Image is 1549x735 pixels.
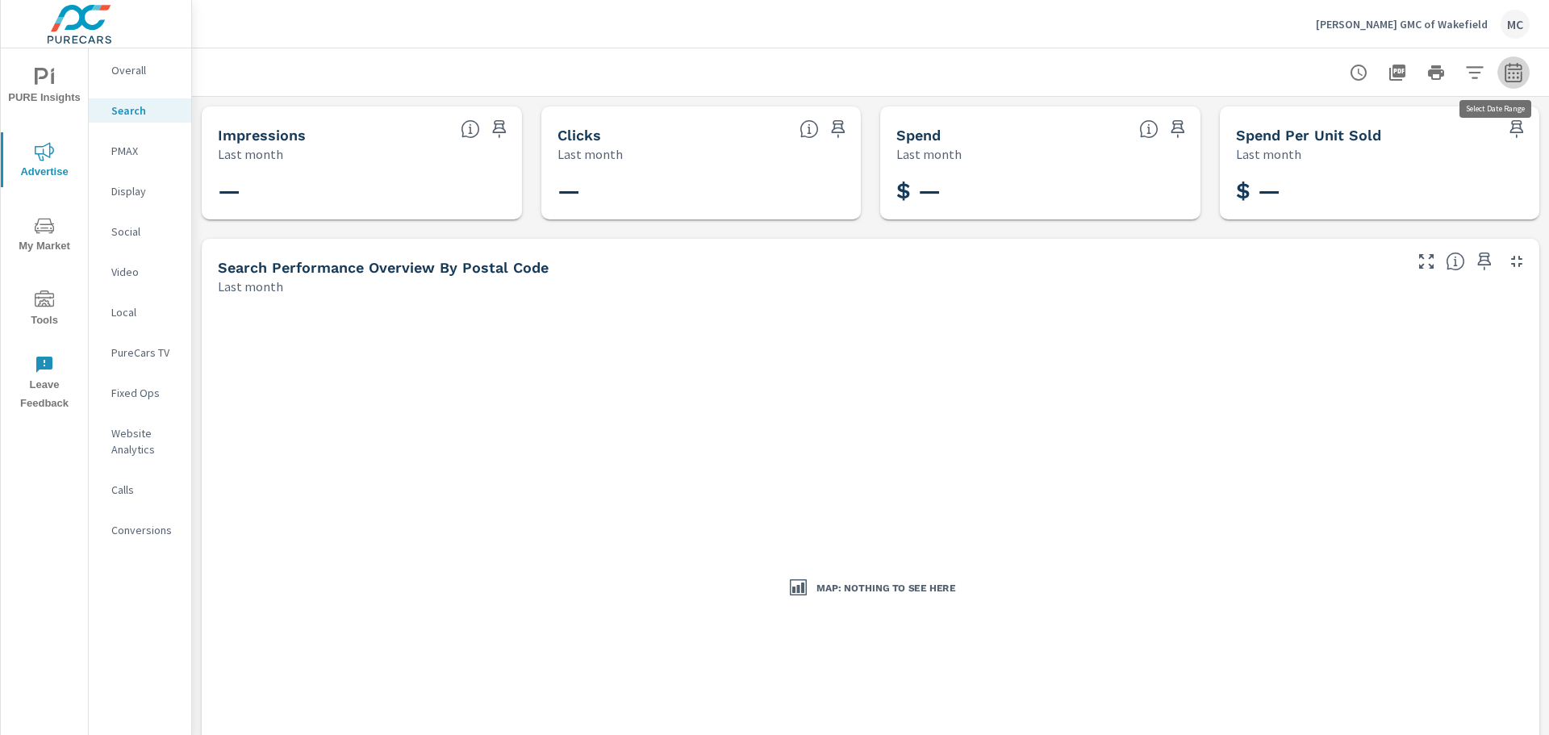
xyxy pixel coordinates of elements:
[89,518,191,542] div: Conversions
[89,300,191,324] div: Local
[218,144,283,164] p: Last month
[6,68,83,107] span: PURE Insights
[218,177,506,205] h3: —
[111,223,178,240] p: Social
[1501,10,1530,39] div: MC
[89,58,191,82] div: Overall
[557,177,845,205] h3: —
[218,127,306,144] h5: Impressions
[1504,248,1530,274] button: Minimize Widget
[111,522,178,538] p: Conversions
[89,139,191,163] div: PMAX
[1420,56,1452,89] button: Print Report
[896,144,962,164] p: Last month
[89,260,191,284] div: Video
[111,304,178,320] p: Local
[557,144,623,164] p: Last month
[486,116,512,142] span: Save this to your personalized report
[89,179,191,203] div: Display
[111,425,178,457] p: Website Analytics
[6,290,83,330] span: Tools
[557,127,601,144] h5: Clicks
[218,277,283,296] p: Last month
[6,216,83,256] span: My Market
[1,48,88,420] div: nav menu
[1381,56,1413,89] button: "Export Report to PDF"
[111,102,178,119] p: Search
[111,62,178,78] p: Overall
[89,478,191,502] div: Calls
[800,119,819,139] span: The number of times an ad was clicked by a consumer.
[89,219,191,244] div: Social
[1413,248,1439,274] button: Make Fullscreen
[111,345,178,361] p: PureCars TV
[6,142,83,182] span: Advertise
[111,482,178,498] p: Calls
[111,264,178,280] p: Video
[89,421,191,461] div: Website Analytics
[89,340,191,365] div: PureCars TV
[89,381,191,405] div: Fixed Ops
[1472,248,1497,274] span: Save this to your personalized report
[1236,144,1301,164] p: Last month
[896,177,1184,205] h3: $ —
[816,582,955,595] h3: Map: Nothing to see here
[111,385,178,401] p: Fixed Ops
[1316,17,1488,31] p: [PERSON_NAME] GMC of Wakefield
[111,143,178,159] p: PMAX
[111,183,178,199] p: Display
[1459,56,1491,89] button: Apply Filters
[89,98,191,123] div: Search
[1446,252,1465,271] span: Understand Search performance data by postal code. Individual postal codes can be selected and ex...
[825,116,851,142] span: Save this to your personalized report
[461,119,480,139] span: The number of times an ad was shown on your behalf.
[1165,116,1191,142] span: Save this to your personalized report
[1236,127,1381,144] h5: Spend Per Unit Sold
[218,259,549,276] h5: Search Performance Overview By Postal Code
[896,127,941,144] h5: Spend
[1236,177,1524,205] h3: $ —
[1139,119,1159,139] span: The amount of money spent on advertising during the period.
[6,355,83,413] span: Leave Feedback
